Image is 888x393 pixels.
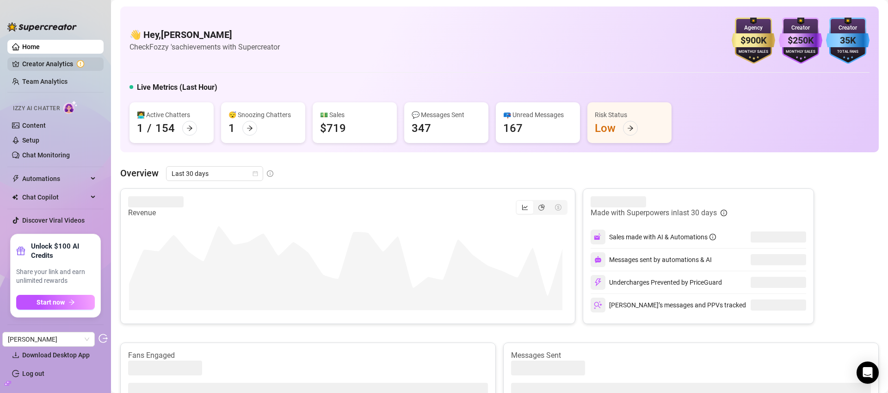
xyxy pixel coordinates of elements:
div: Agency [732,24,775,32]
div: $250K [779,33,822,48]
div: 154 [155,121,175,136]
span: arrow-right [627,125,634,131]
div: 1 [228,121,235,136]
strong: Unlock $100 AI Credits [31,242,95,260]
span: arrow-right [247,125,253,131]
div: Total Fans [826,49,869,55]
div: Sales made with AI & Automations [609,232,716,242]
span: Carrie Hyrowski [8,332,89,346]
div: Undercharges Prevented by PriceGuard [591,275,722,290]
span: gift [16,246,25,256]
span: Chat Copilot [22,190,88,205]
img: blue-badge-DgoSNQY1.svg [826,18,869,64]
div: $900K [732,33,775,48]
img: svg%3e [594,278,602,287]
article: Overview [120,166,159,180]
a: Team Analytics [22,78,68,85]
img: svg%3e [594,256,602,263]
button: Start nowarrow-right [16,295,95,310]
div: Creator [779,24,822,32]
img: logo-BBDzfeDw.svg [7,22,77,31]
span: Download Desktop App [22,351,90,359]
div: 💬 Messages Sent [412,110,481,120]
h4: 👋 Hey, [PERSON_NAME] [129,28,280,41]
span: thunderbolt [12,175,19,182]
article: Messages Sent [511,350,871,361]
article: Revenue [128,207,184,218]
span: pie-chart [538,204,545,211]
span: Start now [37,299,65,306]
article: Fans Engaged [128,350,488,361]
span: Share your link and earn unlimited rewards [16,268,95,286]
img: svg%3e [594,233,602,241]
div: 😴 Snoozing Chatters [228,110,298,120]
span: info-circle [267,170,273,177]
span: info-circle [721,210,727,216]
div: Creator [826,24,869,32]
span: calendar [253,171,258,176]
img: purple-badge-B9DA21FR.svg [779,18,822,64]
div: Monthly Sales [732,49,775,55]
div: Open Intercom Messenger [857,362,879,384]
a: Setup [22,137,39,144]
img: Chat Copilot [12,194,18,200]
div: Risk Status [595,110,664,120]
span: download [12,351,19,359]
span: logout [99,334,108,343]
span: arrow-right [186,125,193,131]
a: Log out [22,370,44,377]
div: Monthly Sales [779,49,822,55]
h5: Live Metrics (Last Hour) [137,82,217,93]
a: Creator Analytics exclamation-circle [22,56,96,71]
div: Messages sent by automations & AI [591,252,712,267]
div: 👩‍💻 Active Chatters [137,110,206,120]
div: 35K [826,33,869,48]
div: [PERSON_NAME]’s messages and PPVs tracked [591,298,746,312]
span: build [5,380,11,387]
span: Izzy AI Chatter [13,104,60,113]
span: arrow-right [68,299,75,306]
span: Last 30 days [172,167,258,181]
div: 📪 Unread Messages [503,110,573,120]
div: 💵 Sales [320,110,389,120]
div: 1 [137,121,143,136]
a: Discover Viral Videos [22,217,85,224]
article: Made with Superpowers in last 30 days [591,207,717,218]
a: Home [22,43,40,50]
span: info-circle [709,234,716,240]
article: Check Fozzy 's achievements with Supercreator [129,41,280,53]
a: Content [22,122,46,129]
div: 167 [503,121,523,136]
span: line-chart [522,204,528,211]
img: gold-badge-CigiZidd.svg [732,18,775,64]
div: 347 [412,121,431,136]
span: Automations [22,171,88,186]
a: Chat Monitoring [22,151,70,159]
div: segmented control [516,200,567,215]
img: svg%3e [594,301,602,309]
img: AI Chatter [63,100,78,114]
div: $719 [320,121,346,136]
span: dollar-circle [555,204,561,211]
